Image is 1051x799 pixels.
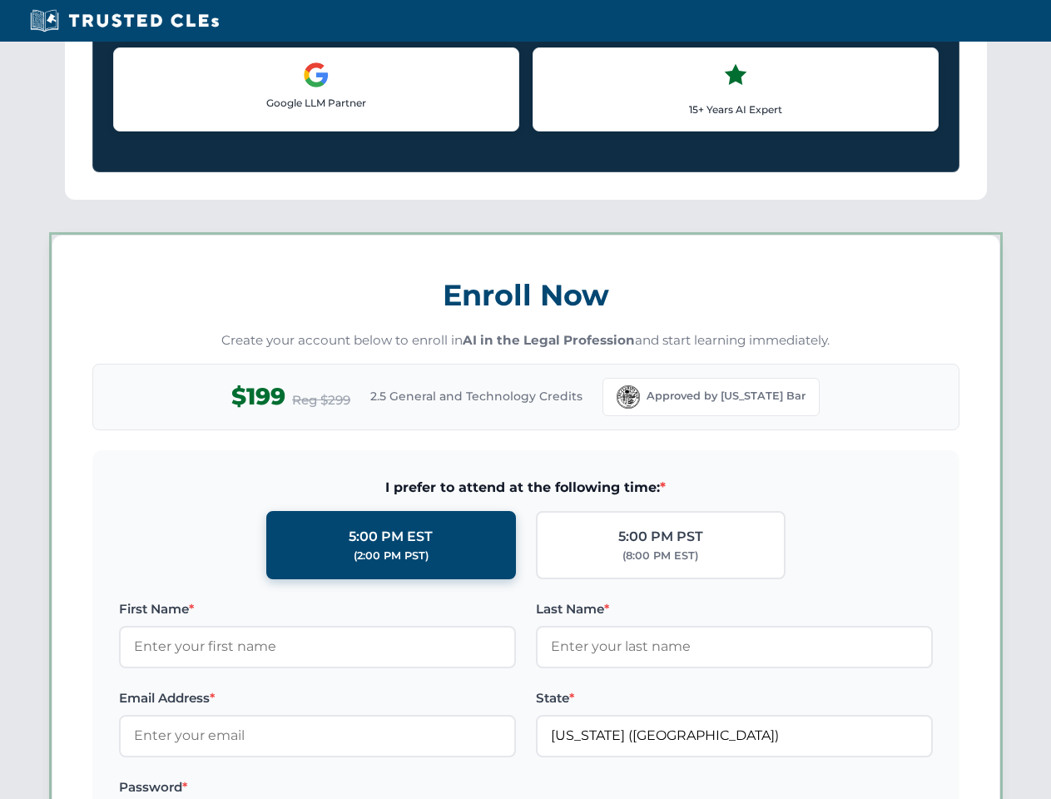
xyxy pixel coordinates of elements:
input: Enter your email [119,715,516,757]
h3: Enroll Now [92,269,959,321]
label: Password [119,777,516,797]
span: Reg $299 [292,390,350,410]
div: 5:00 PM EST [349,526,433,548]
input: Florida (FL) [536,715,933,757]
div: 5:00 PM PST [618,526,703,548]
strong: AI in the Legal Profession [463,332,635,348]
img: Florida Bar [617,385,640,409]
label: State [536,688,933,708]
div: (2:00 PM PST) [354,548,429,564]
label: Email Address [119,688,516,708]
p: Google LLM Partner [127,95,505,111]
span: $199 [231,378,285,415]
label: First Name [119,599,516,619]
div: (8:00 PM EST) [622,548,698,564]
span: Approved by [US_STATE] Bar [647,388,806,404]
p: Create your account below to enroll in and start learning immediately. [92,331,959,350]
img: Trusted CLEs [25,8,224,33]
span: 2.5 General and Technology Credits [370,387,583,405]
span: I prefer to attend at the following time: [119,477,933,499]
input: Enter your first name [119,626,516,667]
label: Last Name [536,599,933,619]
img: Google [303,62,330,88]
p: 15+ Years AI Expert [547,102,925,117]
input: Enter your last name [536,626,933,667]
